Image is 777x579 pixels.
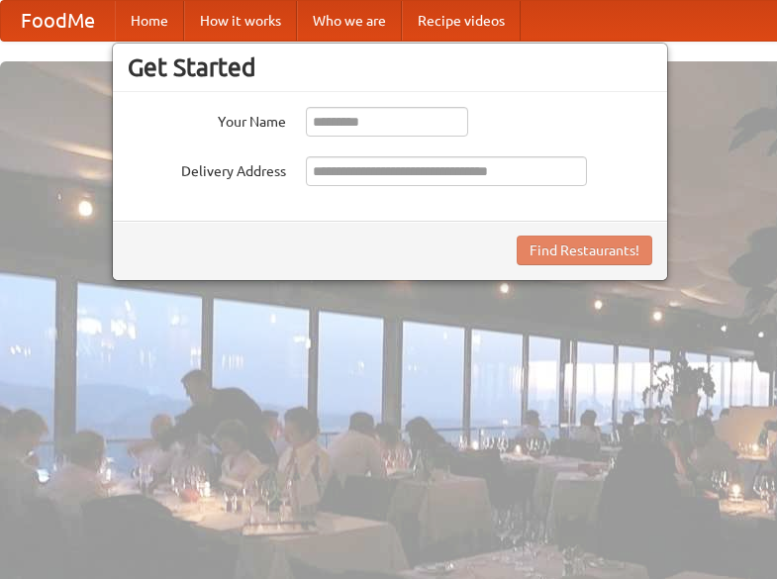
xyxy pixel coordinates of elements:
[128,107,286,132] label: Your Name
[1,1,115,41] a: FoodMe
[184,1,297,41] a: How it works
[297,1,402,41] a: Who we are
[128,156,286,181] label: Delivery Address
[115,1,184,41] a: Home
[402,1,521,41] a: Recipe videos
[128,52,652,82] h3: Get Started
[517,236,652,265] button: Find Restaurants!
